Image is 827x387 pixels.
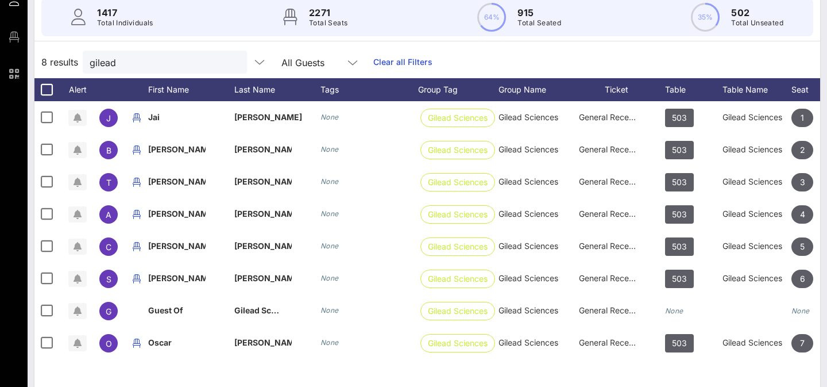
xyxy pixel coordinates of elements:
[800,270,805,288] span: 6
[722,101,791,133] div: Gilead Sciences
[234,294,292,327] p: Gilead Sc…
[498,305,558,315] span: Gilead Sciences
[148,294,206,327] p: Guest Of
[106,178,111,187] span: T
[672,237,687,256] span: 503
[579,338,648,347] span: General Reception
[106,339,112,348] span: O
[320,242,339,250] i: None
[672,334,687,352] span: 503
[428,174,488,191] span: Gilead Sciences
[148,166,206,198] p: [PERSON_NAME]
[498,78,579,101] div: Group Name
[148,198,206,230] p: [PERSON_NAME]
[148,262,206,294] p: [PERSON_NAME]…
[234,327,292,359] p: [PERSON_NAME]
[722,198,791,230] div: Gilead Sciences
[498,338,558,347] span: Gilead Sciences
[234,112,302,122] span: [PERSON_NAME]
[320,338,339,347] i: None
[800,141,805,159] span: 2
[731,6,783,20] p: 502
[579,273,648,283] span: General Reception
[498,112,558,122] span: Gilead Sciences
[106,145,111,155] span: B
[234,262,292,294] p: [PERSON_NAME]
[320,113,339,121] i: None
[234,133,292,166] p: [PERSON_NAME]
[498,209,558,219] span: Gilead Sciences
[428,270,488,288] span: Gilead Sciences
[722,133,791,166] div: Gilead Sciences
[97,6,153,20] p: 1417
[498,177,558,186] span: Gilead Sciences
[234,166,292,198] p: [PERSON_NAME]
[498,144,558,154] span: Gilead Sciences
[309,6,347,20] p: 2271
[800,237,805,256] span: 5
[106,274,111,284] span: S
[498,241,558,251] span: Gilead Sciences
[722,327,791,359] div: Gilead Sciences
[665,78,722,101] div: Table
[579,209,648,219] span: General Reception
[320,209,339,218] i: None
[579,241,648,251] span: General Reception
[320,274,339,282] i: None
[672,173,687,191] span: 503
[579,144,648,154] span: General Reception
[309,17,347,29] p: Total Seats
[801,109,804,127] span: 1
[579,305,648,315] span: General Reception
[579,177,648,186] span: General Reception
[672,205,687,224] span: 503
[791,306,810,315] i: None
[428,141,488,159] span: Gilead Sciences
[106,210,111,220] span: A
[579,78,665,101] div: Ticket
[373,56,432,68] a: Clear all Filters
[106,306,111,316] span: G
[148,230,206,262] p: [PERSON_NAME]
[722,230,791,262] div: Gilead Sciences
[234,198,292,230] p: [PERSON_NAME]
[672,141,687,159] span: 503
[672,270,687,288] span: 503
[97,17,153,29] p: Total Individuals
[320,177,339,186] i: None
[148,133,206,166] p: [PERSON_NAME]
[234,230,292,262] p: [PERSON_NAME]
[428,302,488,320] span: Gilead Sciences
[106,113,111,123] span: J
[418,78,498,101] div: Group Tag
[148,327,206,359] p: Oscar
[672,109,687,127] span: 503
[63,78,92,101] div: Alert
[41,55,78,69] span: 8 results
[320,306,339,315] i: None
[665,306,683,315] i: None
[800,334,805,352] span: 7
[722,78,791,101] div: Table Name
[517,17,561,29] p: Total Seated
[428,335,488,352] span: Gilead Sciences
[148,78,234,101] div: First Name
[148,112,160,122] span: Jai
[517,6,561,20] p: 915
[234,78,320,101] div: Last Name
[428,238,488,255] span: Gilead Sciences
[498,273,558,283] span: Gilead Sciences
[275,51,366,74] div: All Guests
[579,112,648,122] span: General Reception
[800,205,805,224] span: 4
[722,166,791,198] div: Gilead Sciences
[320,145,339,154] i: None
[731,17,783,29] p: Total Unseated
[428,206,488,223] span: Gilead Sciences
[106,242,111,252] span: C
[281,58,324,68] div: All Guests
[320,78,418,101] div: Tags
[800,173,805,191] span: 3
[722,262,791,294] div: Gilead Sciences
[428,109,488,127] span: Gilead Sciences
